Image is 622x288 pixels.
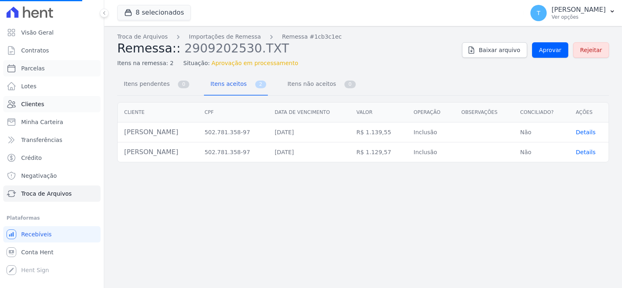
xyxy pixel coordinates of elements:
span: Negativação [21,172,57,180]
span: Contratos [21,46,49,55]
td: 502.781.358-97 [198,142,268,162]
span: translation missing: pt-BR.manager.charges.file_imports.show.table_row.details [576,149,596,155]
a: Aprovar [532,42,568,58]
a: Lotes [3,78,101,94]
span: Itens pendentes [119,76,171,92]
div: Plataformas [7,213,97,223]
a: Crédito [3,150,101,166]
a: Itens pendentes 0 [117,74,191,96]
span: Rejeitar [580,46,602,54]
a: Contratos [3,42,101,59]
th: Ações [569,103,609,122]
th: Observações [455,103,514,122]
td: Não [514,122,569,142]
a: Recebíveis [3,226,101,242]
th: Conciliado? [514,103,569,122]
span: Transferências [21,136,62,144]
a: Visão Geral [3,24,101,41]
td: [DATE] [268,122,350,142]
span: 0 [344,81,356,88]
span: Conta Hent [21,248,53,256]
span: Itens não aceitos [283,76,337,92]
td: Inclusão [407,142,455,162]
span: 2 [255,81,267,88]
a: Itens não aceitos 0 [281,74,357,96]
span: Aprovação em processamento [212,59,298,68]
span: Clientes [21,100,44,108]
span: Recebíveis [21,230,52,238]
td: [PERSON_NAME] [118,122,198,142]
a: Troca de Arquivos [117,33,168,41]
a: Itens aceitos 2 [204,74,268,96]
a: Negativação [3,168,101,184]
p: Ver opções [552,14,606,20]
td: R$ 1.129,57 [350,142,407,162]
td: Não [514,142,569,162]
span: Aprovar [539,46,561,54]
p: [PERSON_NAME] [552,6,606,14]
nav: Tab selector [117,74,357,96]
span: Crédito [21,154,42,162]
span: Minha Carteira [21,118,63,126]
a: Rejeitar [573,42,609,58]
span: T [537,10,541,16]
td: [DATE] [268,142,350,162]
span: Troca de Arquivos [21,190,72,198]
td: R$ 1.139,55 [350,122,407,142]
a: Parcelas [3,60,101,76]
a: Transferências [3,132,101,148]
a: Baixar arquivo [462,42,527,58]
a: Details [576,129,596,135]
button: 8 selecionados [117,5,191,20]
th: Data de vencimento [268,103,350,122]
td: [PERSON_NAME] [118,142,198,162]
span: Itens na remessa: 2 [117,59,173,68]
span: Parcelas [21,64,45,72]
span: Baixar arquivo [479,46,520,54]
span: Itens aceitos [206,76,248,92]
td: Inclusão [407,122,455,142]
span: Lotes [21,82,37,90]
th: Operação [407,103,455,122]
nav: Breadcrumb [117,33,456,41]
a: Troca de Arquivos [3,185,101,202]
span: Remessa:: [117,41,181,55]
td: 502.781.358-97 [198,122,268,142]
a: Minha Carteira [3,114,101,130]
th: Valor [350,103,407,122]
button: T [PERSON_NAME] Ver opções [524,2,622,24]
span: 2909202530.TXT [184,40,289,55]
a: Remessa #1cb3c1ec [282,33,342,41]
span: translation missing: pt-BR.manager.charges.file_imports.show.table_row.details [576,129,596,135]
a: Clientes [3,96,101,112]
a: Importações de Remessa [189,33,261,41]
th: Cliente [118,103,198,122]
a: Details [576,149,596,155]
th: CPF [198,103,268,122]
span: 0 [178,81,189,88]
span: Visão Geral [21,28,54,37]
span: Situação: [183,59,210,68]
a: Conta Hent [3,244,101,260]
